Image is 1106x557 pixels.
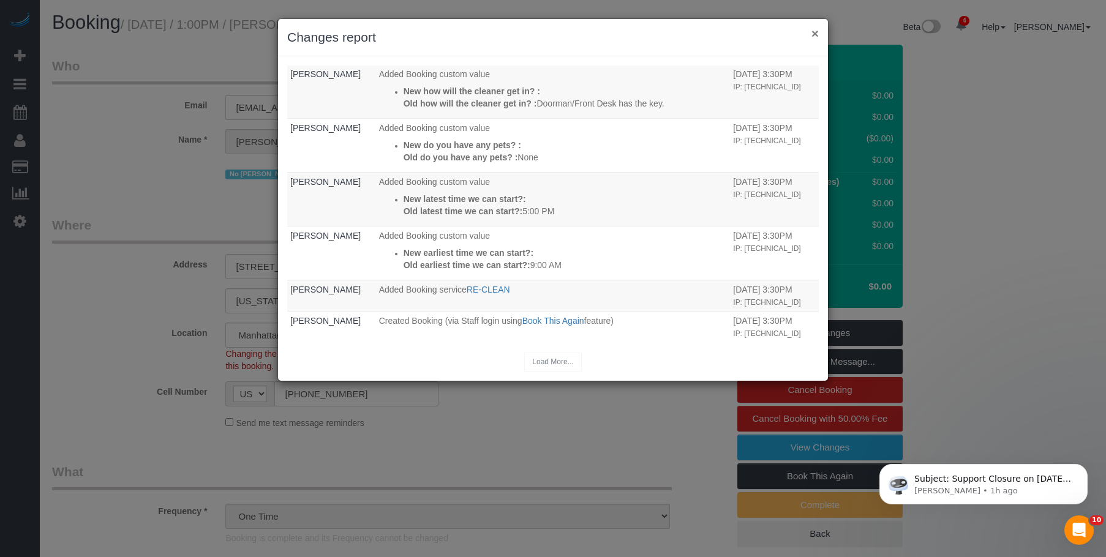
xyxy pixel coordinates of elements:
strong: Old how will the cleaner get in? : [404,99,537,108]
td: Who [287,118,376,172]
a: Book This Again [522,316,584,326]
p: 9:00 AM [404,259,728,271]
iframe: Intercom live chat [1064,515,1094,545]
small: IP: [TECHNICAL_ID] [733,190,800,199]
td: When [730,118,819,172]
sui-modal: Changes report [278,19,828,381]
a: [PERSON_NAME] [290,316,361,326]
td: When [730,172,819,226]
td: When [730,226,819,280]
span: Added Booking custom value [379,69,490,79]
span: 10 [1089,515,1104,525]
p: 5:00 PM [404,205,728,217]
strong: Old earliest time we can start?: [404,260,530,270]
td: When [730,280,819,311]
small: IP: [TECHNICAL_ID] [733,298,800,307]
p: None [404,151,728,163]
strong: New earliest time we can start?: [404,248,533,258]
td: When [730,311,819,342]
td: Who [287,226,376,280]
small: IP: [TECHNICAL_ID] [733,136,800,145]
a: [PERSON_NAME] [290,285,361,294]
td: Who [287,280,376,311]
span: Added Booking custom value [379,231,490,241]
button: × [811,27,819,40]
td: What [376,226,731,280]
iframe: Intercom notifications message [861,438,1106,524]
h3: Changes report [287,28,819,47]
td: What [376,172,731,226]
a: RE-CLEAN [467,285,510,294]
span: Added Booking custom value [379,177,490,187]
span: Created Booking (via Staff login using [379,316,522,326]
a: [PERSON_NAME] [290,123,361,133]
td: What [376,280,731,311]
a: [PERSON_NAME] [290,177,361,187]
td: Who [287,311,376,342]
strong: Old do you have any pets? : [404,152,518,162]
strong: New do you have any pets? : [404,140,521,150]
span: Added Booking service [379,285,467,294]
span: feature) [584,316,614,326]
span: Added Booking custom value [379,123,490,133]
p: Doorman/Front Desk has the key. [404,97,728,110]
a: [PERSON_NAME] [290,231,361,241]
td: Who [287,64,376,118]
td: When [730,64,819,118]
td: What [376,64,731,118]
td: What [376,311,731,342]
small: IP: [TECHNICAL_ID] [733,329,800,338]
small: IP: [TECHNICAL_ID] [733,83,800,91]
a: [PERSON_NAME] [290,69,361,79]
td: What [376,118,731,172]
strong: New how will the cleaner get in? : [404,86,540,96]
strong: Old latest time we can start?: [404,206,523,216]
td: Who [287,172,376,226]
small: IP: [TECHNICAL_ID] [733,244,800,253]
strong: New latest time we can start?: [404,194,526,204]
